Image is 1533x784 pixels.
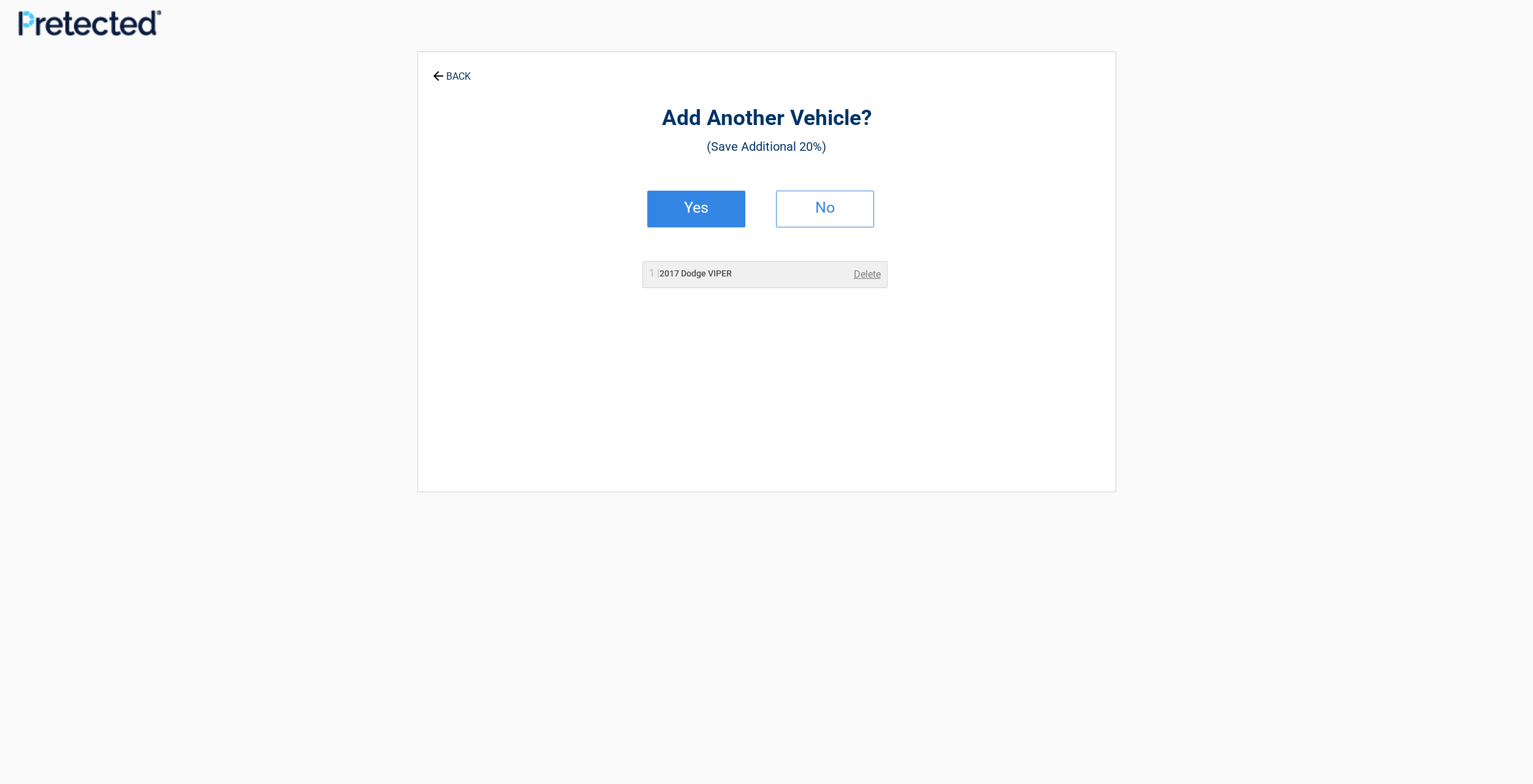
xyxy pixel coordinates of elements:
[485,136,1048,157] h3: (Save Additional 20%)
[18,10,161,36] img: Main Logo
[789,204,861,212] h2: No
[660,204,732,212] h2: Yes
[649,267,732,280] h2: 2017 Dodge VIPER
[854,267,881,282] a: Delete
[485,104,1048,133] h2: Add Another Vehicle?
[649,267,660,279] span: 1 |
[430,60,473,82] a: BACK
